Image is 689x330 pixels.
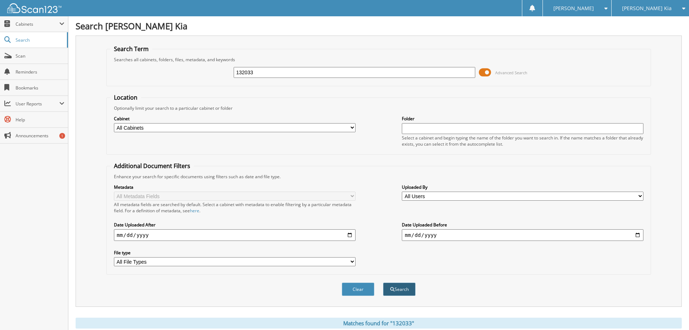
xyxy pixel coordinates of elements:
[653,295,689,330] iframe: Chat Widget
[114,250,356,256] label: File type
[7,3,61,13] img: scan123-logo-white.svg
[402,229,643,241] input: end
[402,184,643,190] label: Uploaded By
[383,283,416,296] button: Search
[16,133,64,139] span: Announcements
[402,222,643,228] label: Date Uploaded Before
[622,6,672,11] span: [PERSON_NAME] Kia
[16,69,64,75] span: Reminders
[16,101,59,107] span: User Reports
[553,6,594,11] span: [PERSON_NAME]
[110,162,194,170] legend: Additional Document Filters
[114,184,356,190] label: Metadata
[342,283,374,296] button: Clear
[59,133,65,139] div: 1
[16,53,64,59] span: Scan
[495,70,527,75] span: Advanced Search
[190,208,199,214] a: here
[76,318,682,329] div: Matches found for "132033"
[114,116,356,122] label: Cabinet
[402,116,643,122] label: Folder
[16,37,63,43] span: Search
[16,21,59,27] span: Cabinets
[110,93,141,101] legend: Location
[402,135,643,147] div: Select a cabinet and begin typing the name of the folder you want to search in. If the name match...
[16,85,64,91] span: Bookmarks
[110,45,152,53] legend: Search Term
[110,57,647,63] div: Searches all cabinets, folders, files, metadata, and keywords
[114,222,356,228] label: Date Uploaded After
[114,229,356,241] input: start
[114,201,356,214] div: All metadata fields are searched by default. Select a cabinet with metadata to enable filtering b...
[110,105,647,111] div: Optionally limit your search to a particular cabinet or folder
[110,174,647,180] div: Enhance your search for specific documents using filters such as date and file type.
[76,20,682,32] h1: Search [PERSON_NAME] Kia
[16,117,64,123] span: Help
